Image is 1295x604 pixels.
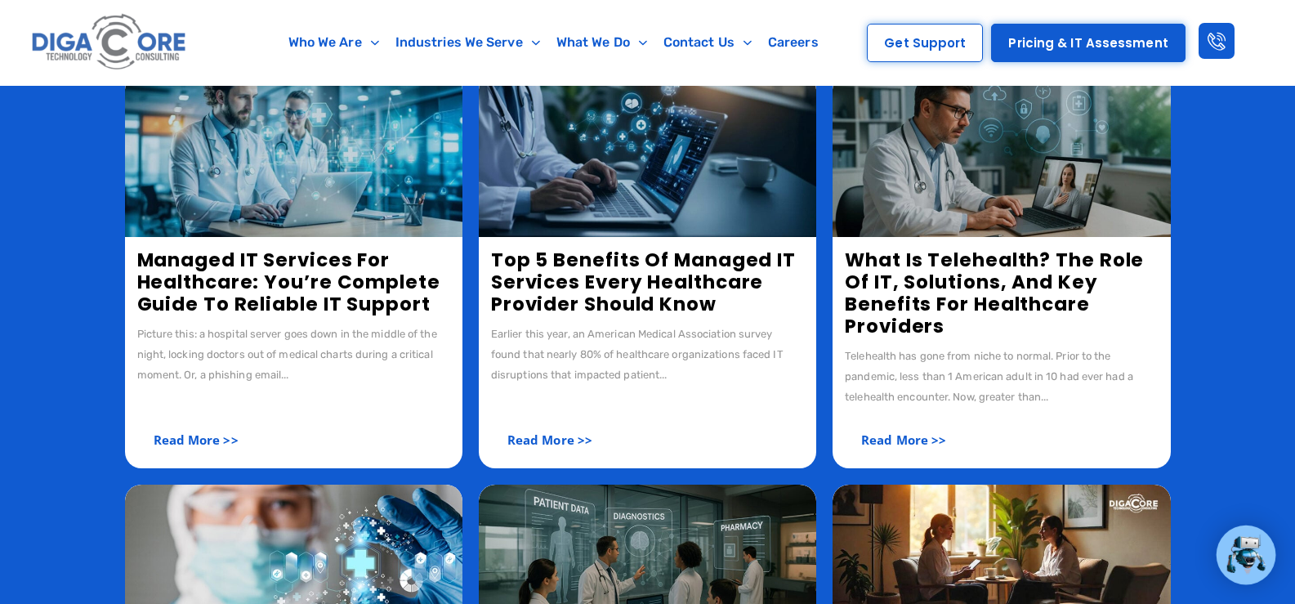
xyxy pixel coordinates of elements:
[28,8,191,77] img: Digacore logo 1
[845,247,1144,339] a: What is Telehealth? The Role of IT, Solutions, and Key Benefits for Healthcare Providers
[548,24,655,61] a: What We Do
[479,74,816,237] img: benefits of managed it services
[884,37,966,49] span: Get Support
[125,74,462,237] img: managed it services for healthcare
[137,324,450,385] div: Picture this: a hospital server goes down in the middle of the night, locking doctors out of medi...
[491,423,609,456] a: Read More >>
[1008,37,1168,49] span: Pricing & IT Assessment
[491,247,796,317] a: Top 5 Benefits of Managed IT Services Every Healthcare Provider Should Know
[387,24,548,61] a: Industries We Serve
[991,24,1185,62] a: Pricing & IT Assessment
[137,247,440,317] a: Managed IT Services for Healthcare: You’re Complete Guide to Reliable IT Support
[491,324,804,385] div: Earlier this year, an American Medical Association survey found that nearly 80% of healthcare org...
[655,24,760,61] a: Contact Us
[833,74,1170,237] img: What is Telehealth
[760,24,827,61] a: Careers
[259,24,848,61] nav: Menu
[867,24,983,62] a: Get Support
[845,423,962,456] a: Read More >>
[137,423,255,456] a: Read More >>
[280,24,387,61] a: Who We Are
[845,346,1158,407] div: Telehealth has gone from niche to normal. Prior to the pandemic, less than 1 American adult in 10...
